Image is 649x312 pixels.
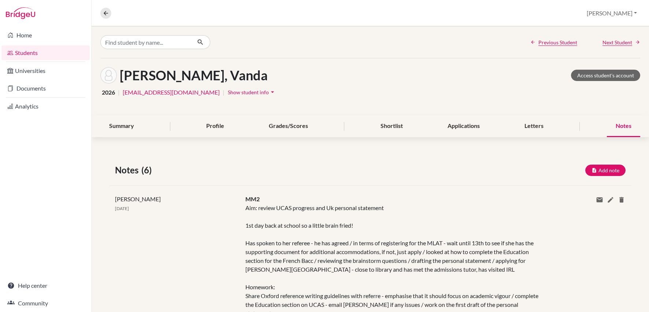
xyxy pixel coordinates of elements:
[141,164,155,177] span: (6)
[102,88,115,97] span: 2026
[245,195,260,202] span: MM2
[571,70,640,81] a: Access student's account
[1,81,90,96] a: Documents
[602,38,632,46] span: Next Student
[115,195,161,202] span: [PERSON_NAME]
[100,115,143,137] div: Summary
[115,164,141,177] span: Notes
[602,38,640,46] a: Next Student
[100,67,117,84] img: Vanda Tőkey's avatar
[607,115,640,137] div: Notes
[118,88,120,97] span: |
[1,28,90,43] a: Home
[585,165,626,176] button: Add note
[1,63,90,78] a: Universities
[516,115,552,137] div: Letters
[1,45,90,60] a: Students
[1,99,90,114] a: Analytics
[1,278,90,293] a: Help center
[228,89,269,95] span: Show student info
[372,115,412,137] div: Shortlist
[123,88,220,97] a: [EMAIL_ADDRESS][DOMAIN_NAME]
[115,206,129,211] span: [DATE]
[583,6,640,20] button: [PERSON_NAME]
[6,7,35,19] img: Bridge-U
[223,88,225,97] span: |
[197,115,233,137] div: Profile
[120,67,268,83] h1: [PERSON_NAME], Vanda
[1,296,90,311] a: Community
[530,38,577,46] a: Previous Student
[439,115,489,137] div: Applications
[100,35,191,49] input: Find student by name...
[227,87,277,98] button: Show student infoarrow_drop_down
[269,88,276,96] i: arrow_drop_down
[538,38,577,46] span: Previous Student
[260,115,317,137] div: Grades/Scores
